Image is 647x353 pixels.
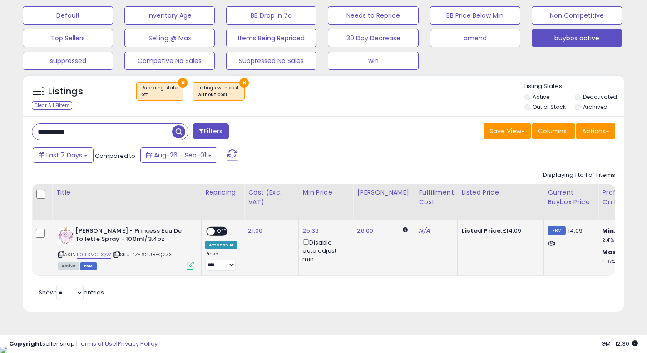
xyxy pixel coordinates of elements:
label: Active [533,93,549,101]
div: Displaying 1 to 1 of 1 items [543,171,615,180]
a: B01L3MCDQW [77,251,111,259]
p: Listing States: [524,82,624,91]
div: Cost (Exc. VAT) [248,188,295,207]
div: Amazon AI [205,241,237,249]
button: BB Price Below Min [430,6,520,25]
div: Clear All Filters [32,101,72,110]
div: off [141,92,178,98]
button: Items Being Repriced [226,29,316,47]
div: seller snap | | [9,340,158,348]
label: Deactivated [583,93,617,101]
button: Save View [484,123,531,139]
button: Last 7 Days [33,147,94,163]
b: Listed Price: [461,226,503,235]
b: [PERSON_NAME] - Princess Eau De Toilette Spray - 100ml/3.4oz [75,227,186,246]
strong: Copyright [9,339,42,348]
b: Min: [602,226,616,235]
button: 30 Day Decrease [328,29,418,47]
span: Repricing state : [141,84,178,98]
button: Inventory Age [124,6,215,25]
span: Aug-26 - Sep-01 [154,151,206,160]
span: Show: entries [39,288,104,297]
div: Disable auto adjust min [302,237,346,264]
button: Needs to Reprice [328,6,418,25]
button: buybox active [532,29,622,47]
div: Repricing [205,188,240,197]
div: Listed Price [461,188,540,197]
a: Terms of Use [78,339,116,348]
button: suppressed [23,52,113,70]
button: Default [23,6,113,25]
a: 25.39 [302,226,319,235]
span: Compared to: [95,152,137,160]
button: Competive No Sales [124,52,215,70]
button: Selling @ Max [124,29,215,47]
label: Archived [583,103,607,111]
span: | SKU: 4Z-6GU8-Q2ZX [113,251,172,258]
span: All listings currently available for purchase on Amazon [58,262,79,270]
button: Non Competitive [532,6,622,25]
a: N/A [419,226,430,235]
div: [PERSON_NAME] [357,188,411,197]
a: 21.00 [248,226,262,235]
button: Actions [576,123,615,139]
button: Top Sellers [23,29,113,47]
b: Max: [602,248,618,256]
div: ASIN: [58,227,194,269]
label: Out of Stock [533,103,566,111]
i: Calculated using Dynamic Max Price. [403,227,408,233]
button: × [239,78,249,88]
button: Filters [193,123,228,139]
a: 26.00 [357,226,373,235]
button: win [328,52,418,70]
button: Suppressed No Sales [226,52,316,70]
span: Columns [538,127,567,136]
span: FBM [80,262,97,270]
div: £14.09 [461,227,537,235]
button: Columns [532,123,575,139]
div: without cost [198,92,240,98]
img: 41guP9D6vVL._SL40_.jpg [58,227,73,245]
span: Listings with cost : [198,84,240,98]
span: 14.09 [568,226,583,235]
button: × [178,78,188,88]
span: OFF [215,227,229,235]
small: FBM [548,226,565,235]
div: Preset: [205,251,237,271]
div: Min Price [302,188,349,197]
div: Fulfillment Cost [419,188,454,207]
a: Privacy Policy [118,339,158,348]
span: 2025-09-9 12:30 GMT [601,339,638,348]
span: Last 7 Days [46,151,82,160]
div: Title [56,188,198,197]
div: Current Buybox Price [548,188,594,207]
button: BB Drop in 7d [226,6,316,25]
h5: Listings [48,85,83,98]
button: Aug-26 - Sep-01 [140,147,217,163]
button: amend [430,29,520,47]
